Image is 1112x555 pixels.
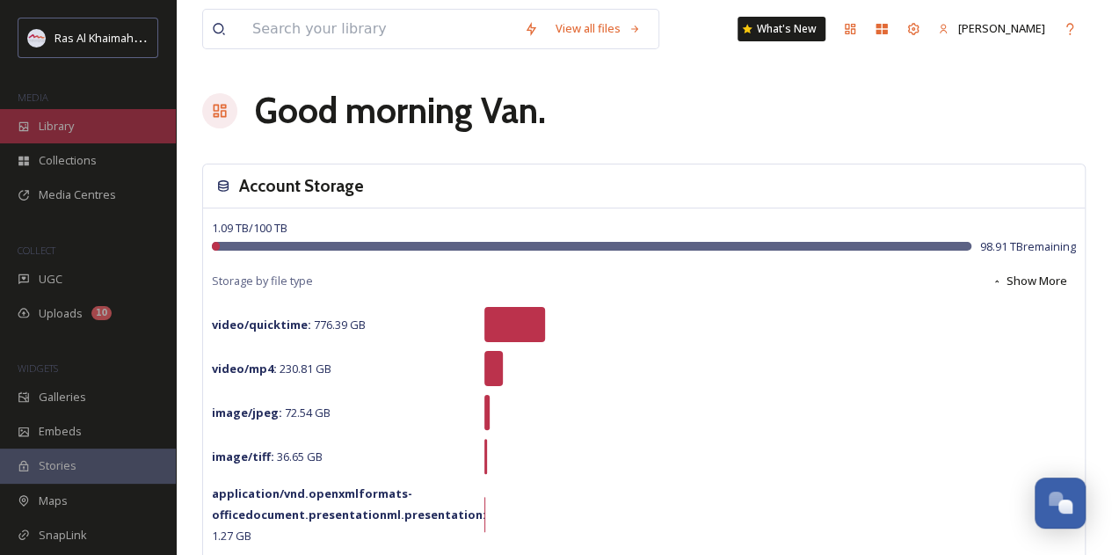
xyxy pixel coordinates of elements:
[958,20,1045,36] span: [PERSON_NAME]
[39,389,86,405] span: Galleries
[39,423,82,440] span: Embeds
[212,317,366,332] span: 776.39 GB
[212,486,486,522] strong: application/vnd.openxmlformats-officedocument.presentationml.presentation :
[39,493,68,509] span: Maps
[39,527,87,544] span: SnapLink
[212,317,311,332] strong: video/quicktime :
[18,244,55,257] span: COLLECT
[212,220,287,236] span: 1.09 TB / 100 TB
[212,486,486,544] span: 1.27 GB
[91,306,112,320] div: 10
[39,457,76,474] span: Stories
[212,273,313,289] span: Storage by file type
[212,449,323,464] span: 36.65 GB
[39,152,97,169] span: Collections
[243,10,515,48] input: Search your library
[212,361,277,376] strong: video/mp4 :
[983,264,1076,298] button: Show More
[39,305,83,322] span: Uploads
[929,11,1054,46] a: [PERSON_NAME]
[212,405,331,420] span: 72.54 GB
[212,449,274,464] strong: image/tiff :
[212,405,282,420] strong: image/jpeg :
[1035,478,1086,529] button: Open Chat
[18,91,48,104] span: MEDIA
[39,271,62,288] span: UGC
[55,29,303,46] span: Ras Al Khaimah Tourism Development Authority
[39,118,74,135] span: Library
[239,173,364,199] h3: Account Storage
[547,11,650,46] a: View all files
[980,238,1076,255] span: 98.91 TB remaining
[738,17,825,41] a: What's New
[212,361,331,376] span: 230.81 GB
[28,29,46,47] img: Logo_RAKTDA_RGB-01.png
[39,186,116,203] span: Media Centres
[255,84,546,137] h1: Good morning Van .
[18,361,58,375] span: WIDGETS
